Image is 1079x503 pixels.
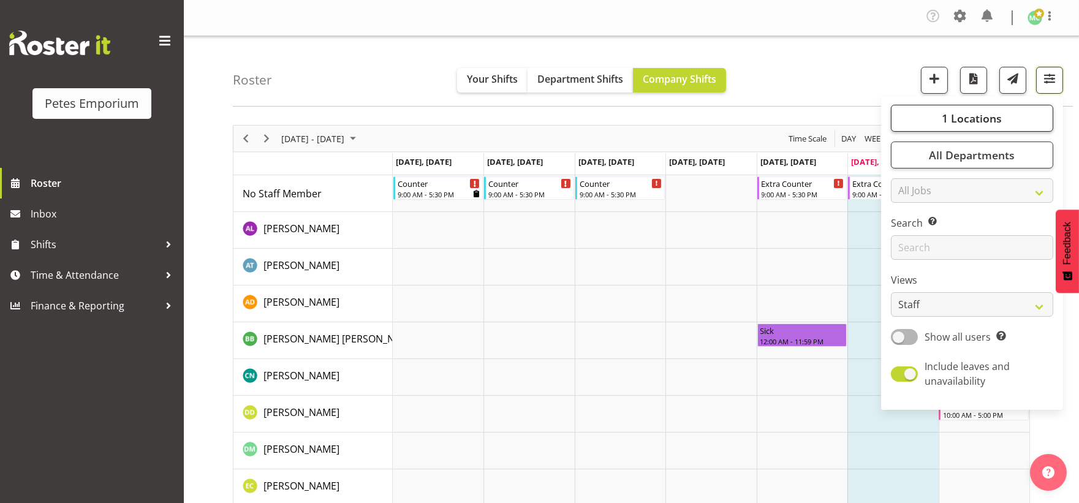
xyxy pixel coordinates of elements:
button: Next [259,131,275,146]
div: 9:00 AM - 5:30 PM [398,189,480,199]
div: Sick [760,324,844,336]
span: Your Shifts [467,72,518,86]
div: Counter [580,177,662,189]
span: Week [863,131,887,146]
button: Send a list of all shifts for the selected filtered period to all rostered employees. [999,67,1026,94]
button: Filter Shifts [1036,67,1063,94]
div: Extra Counter [762,177,844,189]
td: No Staff Member resource [233,175,393,212]
a: [PERSON_NAME] [263,258,339,273]
div: 9:00 AM - 5:30 PM [580,189,662,199]
div: Counter [488,177,570,189]
button: Company Shifts [633,68,726,93]
div: 12:00 AM - 11:59 PM [760,336,844,346]
span: Time Scale [787,131,828,146]
div: No Staff Member"s event - Counter Begin From Monday, September 1, 2025 at 9:00:00 AM GMT+12:00 En... [393,176,483,200]
span: All Departments [929,148,1015,162]
div: 9:00 AM - 5:30 PM [488,189,570,199]
span: Include leaves and unavailability [925,360,1010,388]
td: Abigail Lane resource [233,212,393,249]
span: [DATE], [DATE] [487,156,543,167]
div: No Staff Member"s event - Counter Begin From Wednesday, September 3, 2025 at 9:00:00 AM GMT+12:00... [575,176,665,200]
label: Views [891,273,1053,287]
div: 10:00 AM - 5:00 PM [943,410,1025,420]
span: Department Shifts [537,72,623,86]
td: Amelia Denz resource [233,286,393,322]
div: No Staff Member"s event - Extra Counter Begin From Friday, September 5, 2025 at 9:00:00 AM GMT+12... [757,176,847,200]
div: Petes Emporium [45,94,139,113]
button: Timeline Week [863,131,888,146]
span: [PERSON_NAME] [263,406,339,419]
td: Beena Beena resource [233,322,393,359]
button: Your Shifts [457,68,528,93]
button: Timeline Day [839,131,858,146]
label: Search [891,216,1053,230]
span: Shifts [31,235,159,254]
td: Christine Neville resource [233,359,393,396]
td: Alex-Micheal Taniwha resource [233,249,393,286]
button: Department Shifts [528,68,633,93]
div: No Staff Member"s event - Counter Begin From Tuesday, September 2, 2025 at 9:00:00 AM GMT+12:00 E... [484,176,574,200]
a: No Staff Member [243,186,322,201]
button: September 01 - 07, 2025 [279,131,362,146]
button: Download a PDF of the roster according to the set date range. [960,67,987,94]
input: Search [891,235,1053,260]
span: [PERSON_NAME] [263,295,339,309]
span: [DATE], [DATE] [669,156,725,167]
button: Add a new shift [921,67,948,94]
a: [PERSON_NAME] [263,368,339,383]
span: [DATE] - [DATE] [280,131,346,146]
div: Next [256,126,277,151]
div: Beena Beena"s event - Sick Begin From Friday, September 5, 2025 at 12:00:00 AM GMT+12:00 Ends At ... [757,323,847,347]
span: [DATE], [DATE] [760,156,816,167]
span: Roster [31,174,178,192]
div: Previous [235,126,256,151]
span: Show all users [925,330,991,344]
span: [DATE], [DATE] [396,156,452,167]
a: [PERSON_NAME] [263,405,339,420]
span: [PERSON_NAME] [263,369,339,382]
div: Extra Counter [852,177,934,189]
a: [PERSON_NAME] [263,442,339,456]
img: melissa-cowen2635.jpg [1028,10,1042,25]
button: All Departments [891,142,1053,168]
div: Counter [398,177,480,189]
a: [PERSON_NAME] [263,221,339,236]
img: help-xxl-2.png [1042,466,1054,478]
span: [PERSON_NAME] [263,222,339,235]
button: Previous [238,131,254,146]
button: Time Scale [787,131,829,146]
span: [DATE], [DATE] [578,156,634,167]
span: [DATE], [DATE] [851,156,907,167]
button: 1 Locations [891,105,1053,132]
a: [PERSON_NAME] [263,478,339,493]
h4: Roster [233,73,272,87]
span: [PERSON_NAME] [263,259,339,272]
span: [PERSON_NAME] [263,442,339,456]
span: Feedback [1062,222,1073,265]
span: No Staff Member [243,187,322,200]
span: Time & Attendance [31,266,159,284]
span: 1 Locations [942,111,1002,126]
img: Rosterit website logo [9,31,110,55]
td: Danielle Donselaar resource [233,396,393,433]
div: 9:00 AM - 5:30 PM [852,189,934,199]
span: Day [840,131,857,146]
td: David McAuley resource [233,433,393,469]
button: Feedback - Show survey [1056,210,1079,293]
span: Inbox [31,205,178,223]
a: [PERSON_NAME] [263,295,339,309]
span: Company Shifts [643,72,716,86]
div: No Staff Member"s event - Extra Counter Begin From Saturday, September 6, 2025 at 9:00:00 AM GMT+... [848,176,937,200]
span: Finance & Reporting [31,297,159,315]
a: [PERSON_NAME] [PERSON_NAME] [263,331,418,346]
div: 9:00 AM - 5:30 PM [762,189,844,199]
